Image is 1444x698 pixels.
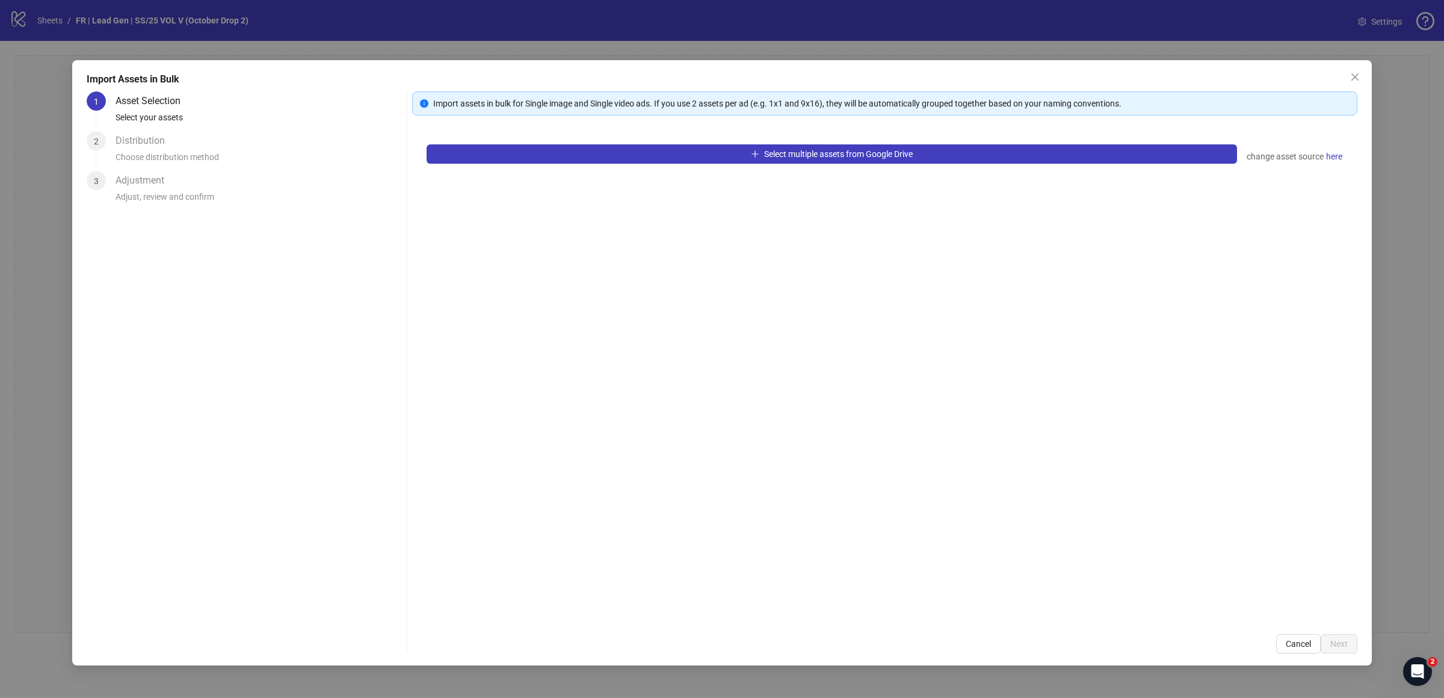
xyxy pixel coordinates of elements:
[751,150,759,158] span: plus
[94,97,99,107] span: 1
[94,176,99,186] span: 3
[1428,657,1437,667] span: 2
[1276,634,1321,653] button: Cancel
[433,97,1350,110] div: Import assets in bulk for Single image and Single video ads. If you use 2 assets per ad (e.g. 1x1...
[764,149,913,159] span: Select multiple assets from Google Drive
[116,190,402,211] div: Adjust, review and confirm
[116,91,190,111] div: Asset Selection
[1286,639,1311,649] span: Cancel
[1321,634,1357,653] button: Next
[1345,67,1365,87] button: Close
[116,150,402,171] div: Choose distribution method
[427,144,1237,164] button: Select multiple assets from Google Drive
[1325,149,1343,164] a: here
[94,137,99,146] span: 2
[1403,657,1432,686] iframe: Intercom live chat
[420,99,428,108] span: info-circle
[1326,150,1342,163] span: here
[87,72,1357,87] div: Import Assets in Bulk
[116,131,174,150] div: Distribution
[116,111,402,131] div: Select your assets
[116,171,174,190] div: Adjustment
[1247,149,1343,164] div: change asset source
[1350,72,1360,82] span: close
